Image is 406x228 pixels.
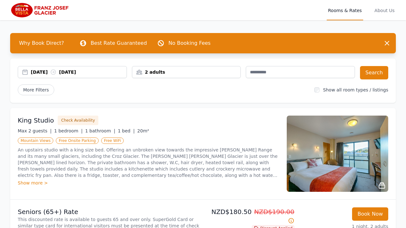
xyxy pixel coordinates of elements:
h3: King Studio [18,116,54,125]
img: Bella Vista Franz Josef Glacier [10,3,71,18]
span: 1 bathroom | [85,128,115,133]
p: No Booking Fees [168,39,211,47]
div: Show more > [18,180,279,186]
div: [DATE] [DATE] [31,69,127,75]
span: Free WiFi [101,137,124,144]
span: 1 bedroom | [54,128,83,133]
span: Max 2 guests | [18,128,52,133]
span: NZD$190.00 [254,208,294,216]
span: Mountain Views [18,137,53,144]
span: Free Onsite Parking [56,137,98,144]
p: Seniors (65+) Rate [18,207,200,216]
p: An upstairs studio with a king size bed. Offering an unbroken view towards the impressive [PERSON... [18,147,279,178]
span: 20m² [137,128,149,133]
p: Best Rate Guaranteed [91,39,147,47]
div: 2 adults [132,69,241,75]
span: Why Book Direct? [14,37,69,50]
button: Check Availability [58,116,98,125]
button: Book Now [352,207,388,221]
button: Search [360,66,388,79]
p: NZD$180.50 [206,207,294,225]
span: 1 bed | [118,128,134,133]
label: Show all room types / listings [323,87,388,92]
span: More Filters [18,84,54,95]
